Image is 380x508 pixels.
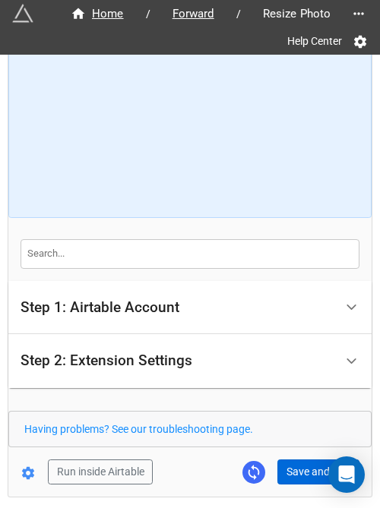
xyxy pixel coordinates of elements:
li: / [236,6,241,22]
div: Step 1: Airtable Account [21,300,179,315]
div: Step 2: Extension Settings [21,353,192,368]
img: miniextensions-icon.73ae0678.png [12,3,33,24]
div: Step 2: Extension Settings [8,334,372,388]
a: Home [55,5,140,23]
iframe: How to Resize Images on Airtable in Bulk! [23,30,358,205]
a: Forward [157,5,230,23]
a: Having problems? See our troubleshooting page. [24,423,253,435]
li: / [146,6,150,22]
span: Forward [163,5,223,23]
nav: breadcrumb [55,5,347,23]
div: Step 1: Airtable Account [8,281,372,335]
div: Open Intercom Messenger [328,456,365,493]
span: Resize Photo [254,5,340,23]
input: Search... [21,239,359,268]
div: Home [71,5,124,23]
a: Help Center [277,27,353,55]
button: Save and Run [277,459,359,485]
button: Run inside Airtable [48,459,153,485]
